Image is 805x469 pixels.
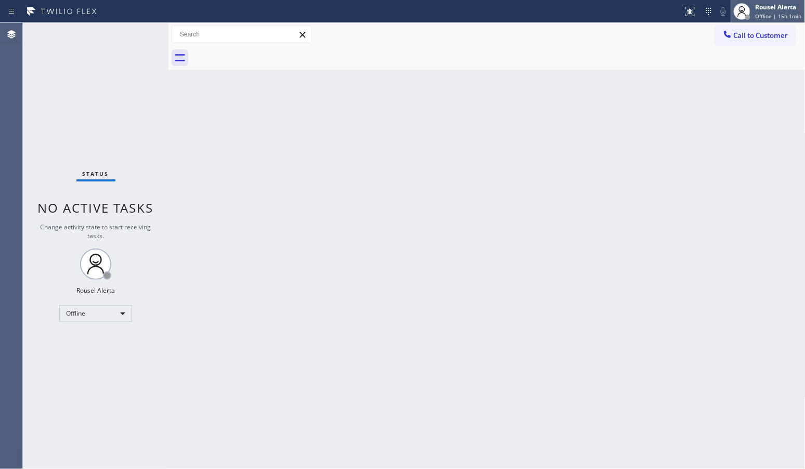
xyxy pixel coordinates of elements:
[172,26,311,43] input: Search
[41,223,151,240] span: Change activity state to start receiving tasks.
[76,286,115,295] div: Rousel Alerta
[716,25,795,45] button: Call to Customer
[734,31,788,40] span: Call to Customer
[756,3,802,11] div: Rousel Alerta
[38,199,154,216] span: No active tasks
[756,12,802,20] span: Offline | 15h 1min
[83,170,109,177] span: Status
[716,4,731,19] button: Mute
[59,305,132,322] div: Offline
